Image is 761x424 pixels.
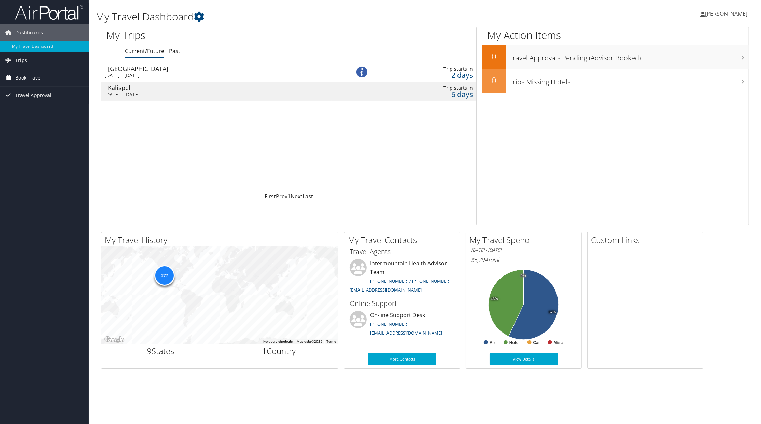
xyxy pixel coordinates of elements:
[482,69,749,93] a: 0Trips Missing Hotels
[107,345,215,357] h2: States
[15,24,43,41] span: Dashboards
[125,47,164,55] a: Current/Future
[482,74,506,86] h2: 0
[591,234,703,246] h2: Custom Links
[297,340,322,343] span: Map data ©2025
[471,256,576,264] h6: Total
[15,87,51,104] span: Travel Approval
[326,340,336,343] a: Terms (opens in new tab)
[346,259,458,296] li: Intermountain Health Advisor Team
[346,311,458,339] li: On-line Support Desk
[521,274,526,278] tspan: 0%
[147,345,152,356] span: 9
[302,193,313,200] a: Last
[15,69,42,86] span: Book Travel
[705,10,747,17] span: [PERSON_NAME]
[554,340,563,345] text: Misc
[103,335,126,344] a: Open this area in Google Maps (opens a new window)
[108,66,332,72] div: [GEOGRAPHIC_DATA]
[533,340,540,345] text: Car
[510,74,749,87] h3: Trips Missing Hotels
[509,340,520,345] text: Hotel
[103,335,126,344] img: Google
[368,353,436,365] a: More Contacts
[482,28,749,42] h1: My Action Items
[482,51,506,62] h2: 0
[370,278,450,284] a: [PHONE_NUMBER] / [PHONE_NUMBER]
[549,310,556,314] tspan: 57%
[225,345,333,357] h2: Country
[471,247,576,253] h6: [DATE] - [DATE]
[471,256,488,264] span: $5,794
[394,66,473,72] div: Trip starts in
[370,330,442,336] a: [EMAIL_ADDRESS][DOMAIN_NAME]
[370,321,408,327] a: [PHONE_NUMBER]
[394,85,473,91] div: Trip starts in
[105,234,338,246] h2: My Travel History
[262,345,267,356] span: 1
[490,353,558,365] a: View Details
[700,3,754,24] a: [PERSON_NAME]
[96,10,535,24] h1: My Travel Dashboard
[108,85,332,91] div: Kalispell
[291,193,302,200] a: Next
[482,45,749,69] a: 0Travel Approvals Pending (Advisor Booked)
[154,265,175,286] div: 277
[350,247,455,256] h3: Travel Agents
[263,339,293,344] button: Keyboard shortcuts
[265,193,276,200] a: First
[510,50,749,63] h3: Travel Approvals Pending (Advisor Booked)
[356,67,367,77] img: alert-flat-solid-info.png
[287,193,291,200] a: 1
[104,91,328,98] div: [DATE] - [DATE]
[169,47,180,55] a: Past
[350,299,455,308] h3: Online Support
[469,234,581,246] h2: My Travel Spend
[350,287,422,293] a: [EMAIL_ADDRESS][DOMAIN_NAME]
[490,340,495,345] text: Air
[15,4,83,20] img: airportal-logo.png
[106,28,315,42] h1: My Trips
[104,72,328,79] div: [DATE] - [DATE]
[491,297,498,301] tspan: 43%
[15,52,27,69] span: Trips
[394,72,473,78] div: 2 days
[348,234,460,246] h2: My Travel Contacts
[394,91,473,97] div: 6 days
[276,193,287,200] a: Prev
